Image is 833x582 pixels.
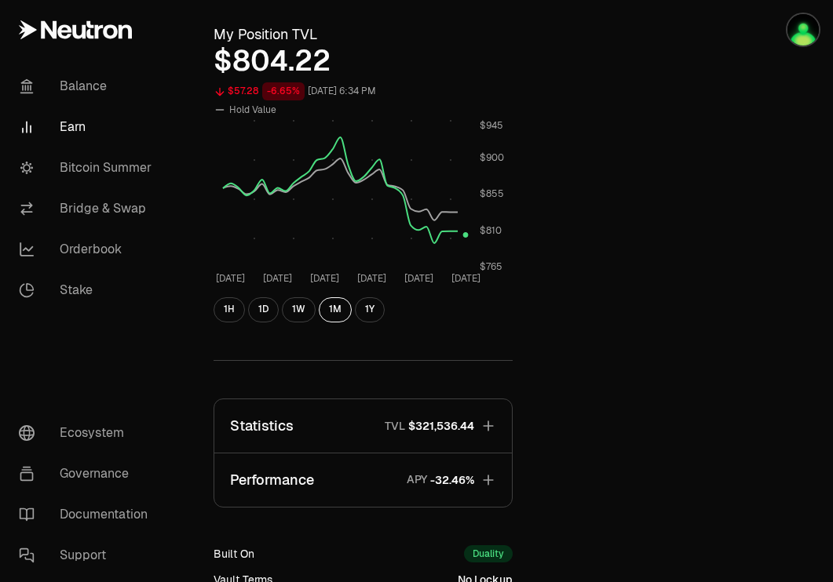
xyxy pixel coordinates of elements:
a: Ecosystem [6,413,170,453]
tspan: $945 [480,119,503,132]
a: Bridge & Swap [6,188,170,229]
div: $804.22 [214,45,513,77]
div: $57.28 [228,82,259,100]
p: TVL [385,418,405,434]
tspan: [DATE] [357,272,386,285]
button: 1H [214,297,245,322]
div: -6.65% [262,82,305,100]
tspan: $765 [480,261,502,274]
a: Earn [6,107,170,147]
a: Governance [6,453,170,494]
tspan: [DATE] [310,272,339,285]
tspan: [DATE] [263,272,292,285]
span: Hold Value [229,104,276,116]
tspan: [DATE] [451,272,480,285]
a: Documentation [6,494,170,535]
button: PerformanceAPY [214,453,512,507]
tspan: $900 [480,151,504,164]
tspan: [DATE] [404,272,433,285]
a: Bitcoin Summer [6,147,170,188]
button: 1M [319,297,352,322]
h3: My Position TVL [214,24,513,45]
button: 1W [282,297,316,322]
button: 1Y [355,297,385,322]
span: $321,536.44 [408,418,474,434]
div: Duality [464,545,513,562]
div: [DATE] 6:34 PM [308,82,376,100]
tspan: $810 [480,224,502,237]
p: APY [407,471,427,488]
button: StatisticsTVL$321,536.44 [214,399,512,453]
a: Orderbook [6,229,170,270]
tspan: $855 [480,188,504,201]
tspan: [DATE] [216,272,245,285]
a: Stake [6,270,170,311]
div: Built On [214,546,254,562]
a: Support [6,535,170,576]
img: Atom Staking [787,14,819,45]
p: Statistics [230,415,294,437]
p: Performance [230,469,314,491]
button: 1D [248,297,279,322]
a: Balance [6,66,170,107]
